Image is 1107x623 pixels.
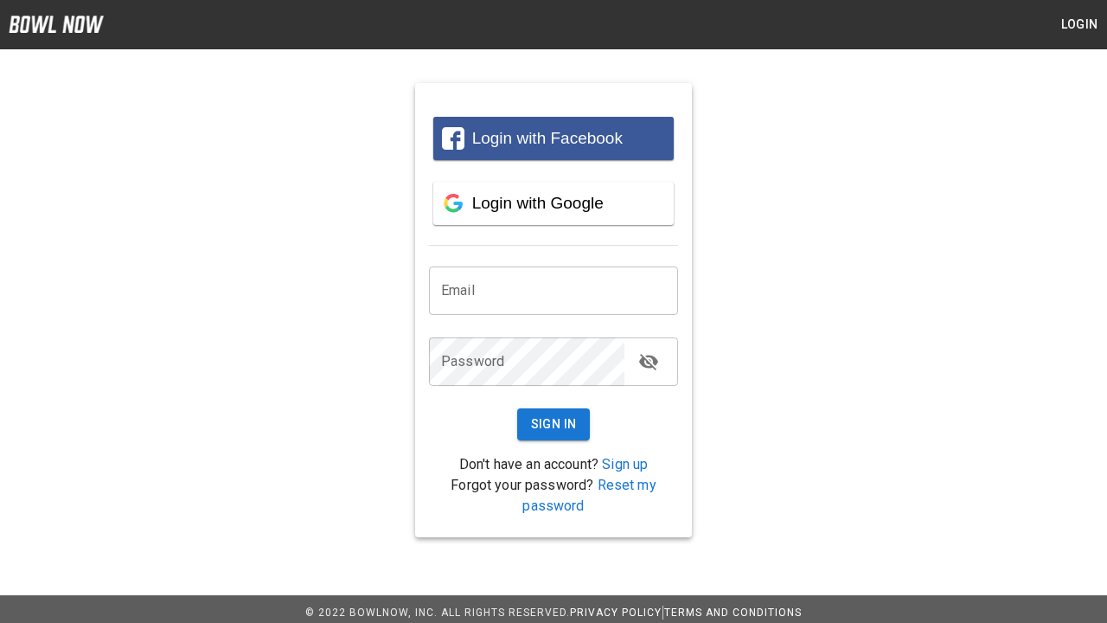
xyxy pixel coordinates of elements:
[9,16,104,33] img: logo
[472,129,623,147] span: Login with Facebook
[472,194,604,212] span: Login with Google
[429,454,678,475] p: Don't have an account?
[570,607,662,619] a: Privacy Policy
[602,456,648,472] a: Sign up
[522,477,656,514] a: Reset my password
[433,182,674,225] button: Login with Google
[517,408,591,440] button: Sign In
[664,607,802,619] a: Terms and Conditions
[429,475,678,517] p: Forgot your password?
[631,344,666,379] button: toggle password visibility
[1052,9,1107,41] button: Login
[433,117,674,160] button: Login with Facebook
[305,607,570,619] span: © 2022 BowlNow, Inc. All Rights Reserved.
